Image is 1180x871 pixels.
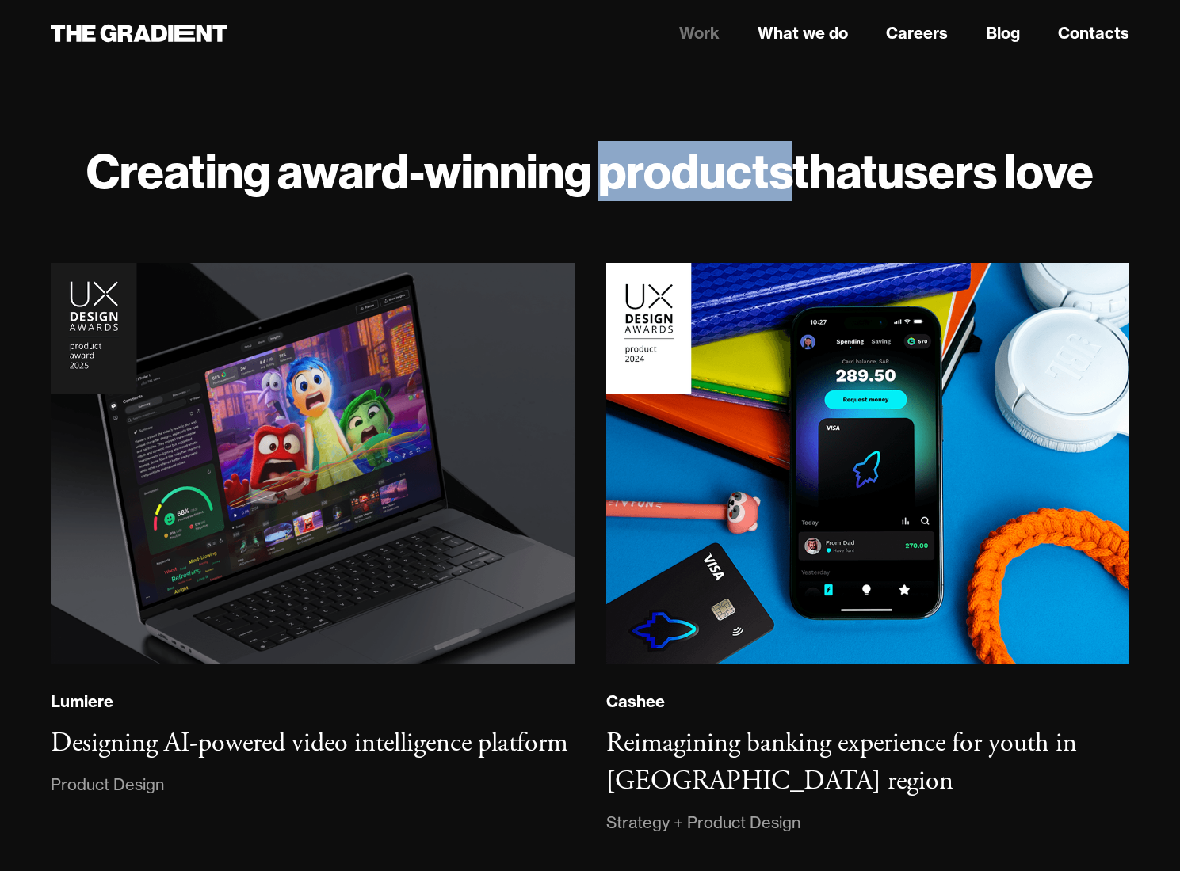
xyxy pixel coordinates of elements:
a: What we do [758,21,848,45]
h3: Designing AI-powered video intelligence platform [51,726,568,760]
a: Careers [886,21,948,45]
a: Blog [986,21,1020,45]
a: Work [679,21,720,45]
strong: that [792,141,877,201]
a: Contacts [1058,21,1129,45]
div: Product Design [51,772,164,797]
h3: Reimagining banking experience for youth in [GEOGRAPHIC_DATA] region [606,726,1077,798]
div: Cashee [606,691,665,712]
div: Lumiere [51,691,113,712]
div: Strategy + Product Design [606,810,800,835]
h1: Creating award-winning products users love [51,143,1129,200]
